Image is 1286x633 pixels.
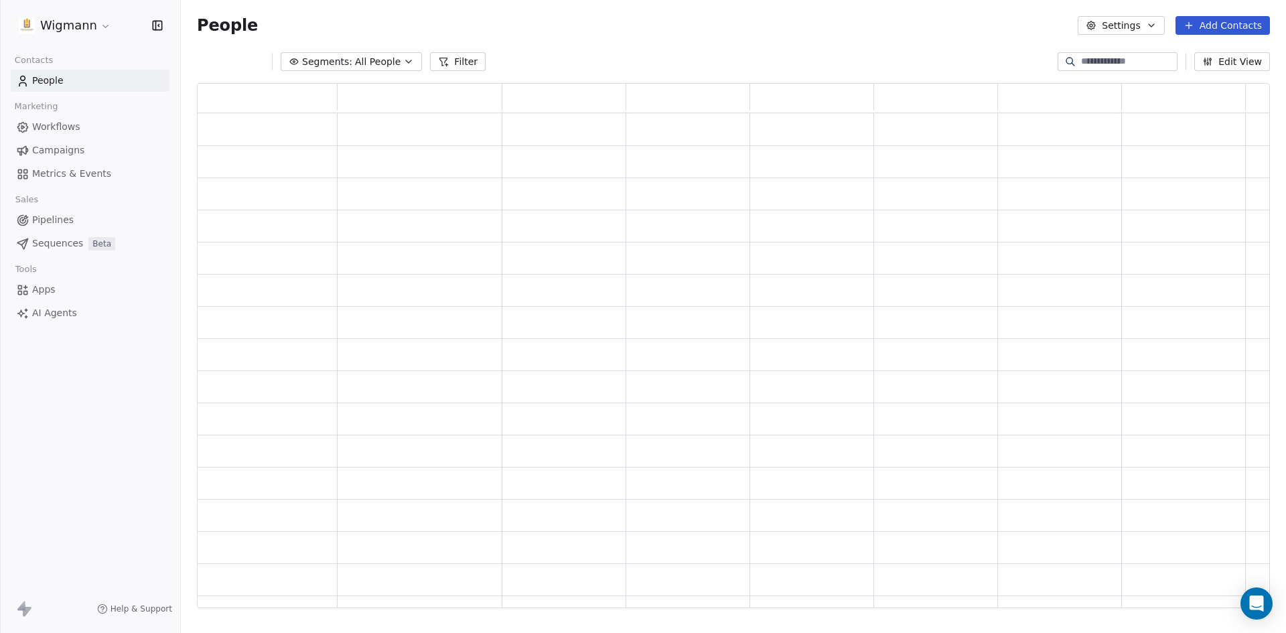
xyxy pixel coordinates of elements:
[16,14,114,37] button: Wigmann
[9,96,64,117] span: Marketing
[9,190,44,210] span: Sales
[32,143,84,157] span: Campaigns
[11,209,169,231] a: Pipelines
[11,139,169,161] a: Campaigns
[1175,16,1270,35] button: Add Contacts
[1240,587,1273,620] div: Open Intercom Messenger
[11,279,169,301] a: Apps
[32,120,80,134] span: Workflows
[19,17,35,33] img: 1630668995401.jpeg
[32,283,56,297] span: Apps
[355,55,401,69] span: All People
[11,70,169,92] a: People
[11,116,169,138] a: Workflows
[302,55,352,69] span: Segments:
[11,163,169,185] a: Metrics & Events
[11,302,169,324] a: AI Agents
[32,213,74,227] span: Pipelines
[197,15,258,36] span: People
[430,52,486,71] button: Filter
[32,236,83,251] span: Sequences
[9,50,59,70] span: Contacts
[1194,52,1270,71] button: Edit View
[88,237,115,251] span: Beta
[111,604,172,614] span: Help & Support
[32,74,64,88] span: People
[32,306,77,320] span: AI Agents
[97,604,172,614] a: Help & Support
[1078,16,1164,35] button: Settings
[40,17,97,34] span: Wigmann
[32,167,111,181] span: Metrics & Events
[9,259,42,279] span: Tools
[11,232,169,255] a: SequencesBeta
